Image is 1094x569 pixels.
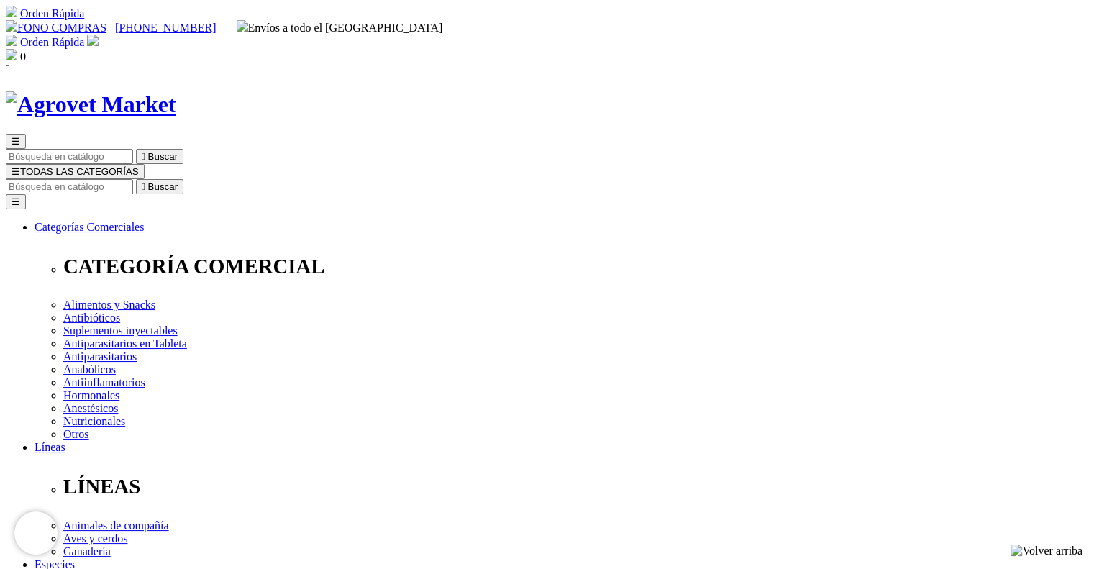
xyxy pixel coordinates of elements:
iframe: Brevo live chat [14,511,58,555]
a: Nutricionales [63,415,125,427]
a: Aves y cerdos [63,532,127,545]
p: CATEGORÍA COMERCIAL [63,255,1088,278]
a: Líneas [35,441,65,453]
a: Otros [63,428,89,440]
img: Volver arriba [1011,545,1082,557]
a: Ganadería [63,545,111,557]
a: Anestésicos [63,402,118,414]
p: LÍNEAS [63,475,1088,499]
a: Animales de compañía [63,519,169,532]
